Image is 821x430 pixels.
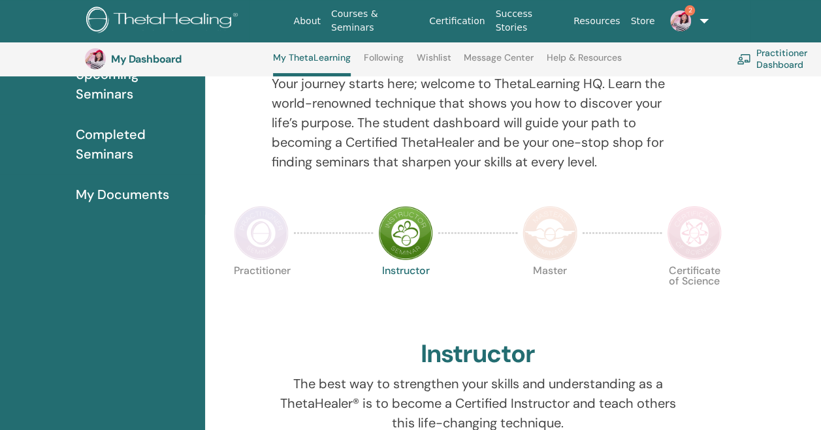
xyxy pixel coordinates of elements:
[667,206,722,260] img: Certificate of Science
[86,7,242,36] img: logo.png
[421,339,535,369] h2: Instructor
[424,9,490,33] a: Certification
[85,48,106,69] img: default.jpg
[76,65,195,104] span: Upcoming Seminars
[76,125,195,164] span: Completed Seminars
[523,206,577,260] img: Master
[234,206,289,260] img: Practitioner
[464,52,534,73] a: Message Center
[737,54,751,64] img: chalkboard-teacher.svg
[684,5,695,16] span: 2
[272,74,684,172] p: Your journey starts here; welcome to ThetaLearning HQ. Learn the world-renowned technique that sh...
[490,2,568,40] a: Success Stories
[568,9,626,33] a: Resources
[378,206,433,260] img: Instructor
[234,266,289,320] p: Practitioner
[523,266,577,320] p: Master
[364,52,404,73] a: Following
[273,52,351,76] a: My ThetaLearning
[76,185,169,204] span: My Documents
[288,9,325,33] a: About
[625,9,660,33] a: Store
[547,52,622,73] a: Help & Resources
[326,2,424,40] a: Courses & Seminars
[667,266,722,320] p: Certificate of Science
[670,10,691,31] img: default.jpg
[417,52,451,73] a: Wishlist
[378,266,433,320] p: Instructor
[111,53,242,65] h3: My Dashboard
